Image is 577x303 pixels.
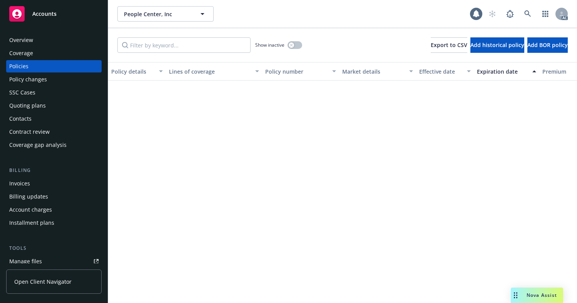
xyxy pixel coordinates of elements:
[6,244,102,252] div: Tools
[342,67,405,76] div: Market details
[511,288,520,303] div: Drag to move
[117,37,251,53] input: Filter by keyword...
[6,167,102,174] div: Billing
[6,139,102,151] a: Coverage gap analysis
[255,42,284,48] span: Show inactive
[9,99,46,112] div: Quoting plans
[6,177,102,190] a: Invoices
[470,37,524,53] button: Add historical policy
[485,6,500,22] a: Start snowing
[9,60,28,72] div: Policies
[9,126,50,138] div: Contract review
[166,62,262,81] button: Lines of coverage
[124,10,191,18] span: People Center, Inc
[339,62,416,81] button: Market details
[416,62,474,81] button: Effective date
[265,67,328,76] div: Policy number
[474,62,539,81] button: Expiration date
[9,190,48,203] div: Billing updates
[6,99,102,112] a: Quoting plans
[9,73,47,86] div: Policy changes
[6,3,102,25] a: Accounts
[431,41,467,49] span: Export to CSV
[6,86,102,99] a: SSC Cases
[520,6,535,22] a: Search
[6,113,102,125] a: Contacts
[470,41,524,49] span: Add historical policy
[502,6,518,22] a: Report a Bug
[538,6,553,22] a: Switch app
[117,6,214,22] button: People Center, Inc
[6,204,102,216] a: Account charges
[6,190,102,203] a: Billing updates
[14,278,72,286] span: Open Client Navigator
[9,204,52,216] div: Account charges
[6,73,102,86] a: Policy changes
[9,113,32,125] div: Contacts
[527,292,557,298] span: Nova Assist
[9,177,30,190] div: Invoices
[108,62,166,81] button: Policy details
[262,62,339,81] button: Policy number
[169,67,251,76] div: Lines of coverage
[6,34,102,46] a: Overview
[527,41,568,49] span: Add BOR policy
[431,37,467,53] button: Export to CSV
[477,67,528,76] div: Expiration date
[32,11,57,17] span: Accounts
[111,67,154,76] div: Policy details
[419,67,462,76] div: Effective date
[527,37,568,53] button: Add BOR policy
[6,217,102,229] a: Installment plans
[6,60,102,72] a: Policies
[6,255,102,268] a: Manage files
[9,34,33,46] div: Overview
[542,67,574,76] div: Premium
[6,126,102,138] a: Contract review
[9,255,42,268] div: Manage files
[511,288,563,303] button: Nova Assist
[9,47,33,59] div: Coverage
[9,139,67,151] div: Coverage gap analysis
[9,86,35,99] div: SSC Cases
[6,47,102,59] a: Coverage
[9,217,54,229] div: Installment plans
